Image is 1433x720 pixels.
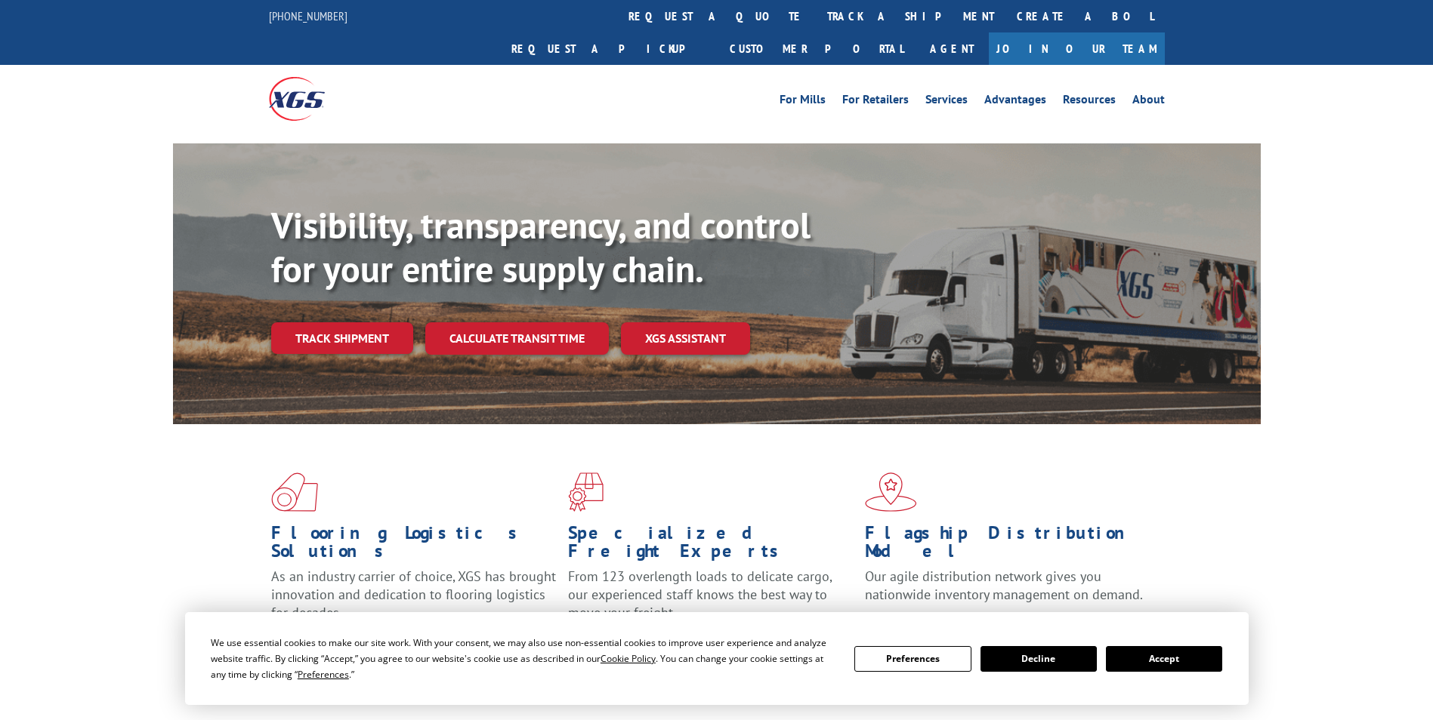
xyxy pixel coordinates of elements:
div: We use essential cookies to make our site work. With your consent, we may also use non-essential ... [211,635,836,682]
span: Preferences [298,668,349,681]
a: Resources [1063,94,1116,110]
span: Our agile distribution network gives you nationwide inventory management on demand. [865,568,1143,603]
a: Request a pickup [500,32,718,65]
img: xgs-icon-focused-on-flooring-red [568,472,604,512]
span: Cookie Policy [601,652,656,665]
h1: Specialized Freight Experts [568,524,854,568]
span: As an industry carrier of choice, XGS has brought innovation and dedication to flooring logistics... [271,568,556,621]
a: Customer Portal [718,32,915,65]
a: Calculate transit time [425,322,609,355]
a: XGS ASSISTANT [621,322,750,355]
button: Decline [981,646,1097,672]
a: About [1132,94,1165,110]
button: Accept [1106,646,1222,672]
a: Join Our Team [989,32,1165,65]
a: Services [925,94,968,110]
a: Track shipment [271,322,413,354]
a: Agent [915,32,989,65]
a: [PHONE_NUMBER] [269,8,347,23]
p: From 123 overlength loads to delicate cargo, our experienced staff knows the best way to move you... [568,568,854,635]
div: Cookie Consent Prompt [185,612,1249,705]
a: Advantages [984,94,1046,110]
b: Visibility, transparency, and control for your entire supply chain. [271,202,811,292]
img: xgs-icon-total-supply-chain-intelligence-red [271,472,318,512]
h1: Flooring Logistics Solutions [271,524,557,568]
img: xgs-icon-flagship-distribution-model-red [865,472,917,512]
button: Preferences [854,646,971,672]
h1: Flagship Distribution Model [865,524,1150,568]
a: For Mills [780,94,826,110]
a: For Retailers [842,94,909,110]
